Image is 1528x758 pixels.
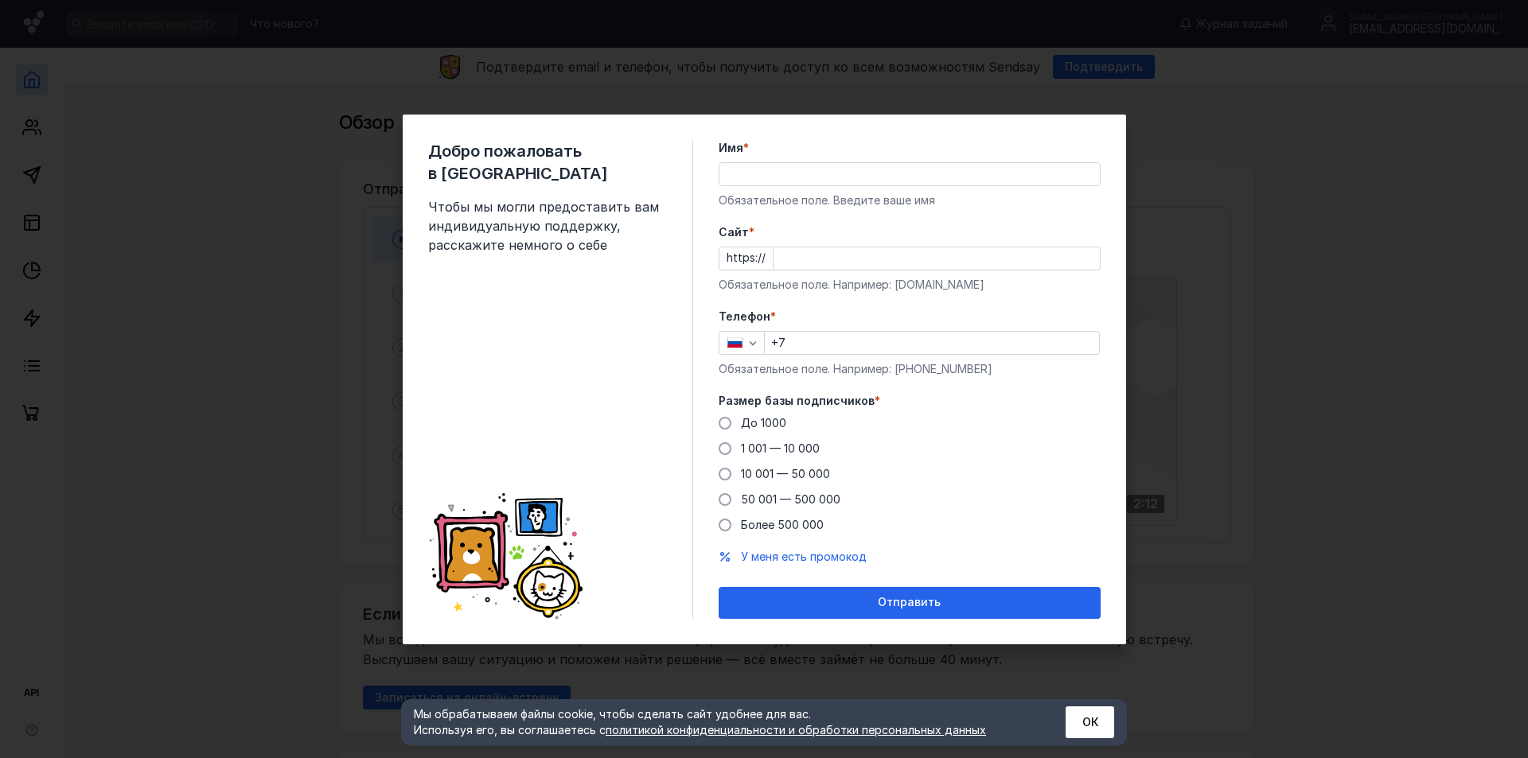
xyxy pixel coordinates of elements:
[878,596,941,609] span: Отправить
[428,140,667,185] span: Добро пожаловать в [GEOGRAPHIC_DATA]
[741,549,867,565] button: У меня есть промокод
[414,706,1027,738] div: Мы обрабатываем файлы cookie, чтобы сделать сайт удобнее для вас. Используя его, вы соглашаетесь c
[719,361,1101,377] div: Обязательное поле. Например: [PHONE_NUMBER]
[741,518,824,531] span: Более 500 000
[741,441,820,455] span: 1 001 — 10 000
[719,587,1101,619] button: Отправить
[741,550,867,563] span: У меня есть промокод
[719,277,1101,293] div: Обязательное поле. Например: [DOMAIN_NAME]
[719,309,770,325] span: Телефон
[741,416,786,430] span: До 1000
[719,224,749,240] span: Cайт
[741,467,830,480] span: 10 001 — 50 000
[719,393,875,409] span: Размер базы подписчиков
[719,140,743,156] span: Имя
[1066,706,1114,738] button: ОК
[719,192,1101,208] div: Обязательное поле. Введите ваше имя
[741,492,840,506] span: 50 001 — 500 000
[606,723,986,737] a: политикой конфиденциальности и обработки персональных данных
[428,197,667,255] span: Чтобы мы могли предоставить вам индивидуальную поддержку, расскажите немного о себе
